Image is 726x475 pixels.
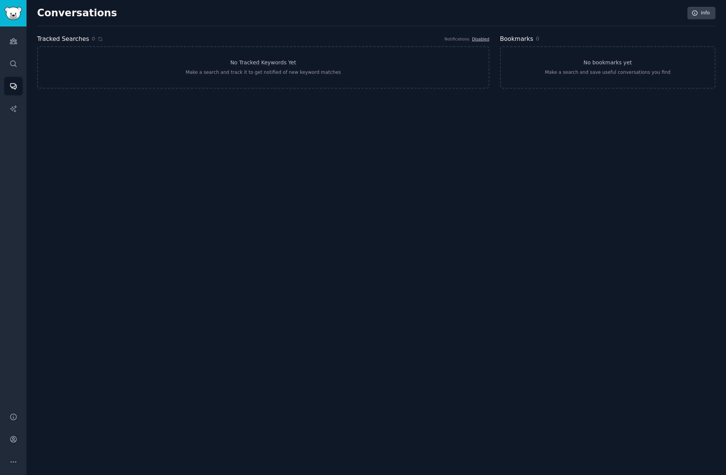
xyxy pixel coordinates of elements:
[583,59,632,67] h3: No bookmarks yet
[37,7,117,19] h2: Conversations
[536,36,539,42] span: 0
[92,35,95,43] span: 0
[5,7,22,20] img: GummySearch logo
[230,59,296,67] h3: No Tracked Keywords Yet
[37,34,89,44] h2: Tracked Searches
[185,69,341,76] div: Make a search and track it to get notified of new keyword matches
[472,37,489,41] a: Disabled
[687,7,715,20] a: Info
[545,69,670,76] div: Make a search and save useful conversations you find
[500,46,715,89] a: No bookmarks yetMake a search and save useful conversations you find
[500,34,533,44] h2: Bookmarks
[37,46,489,89] a: No Tracked Keywords YetMake a search and track it to get notified of new keyword matches
[444,36,469,42] div: Notifications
